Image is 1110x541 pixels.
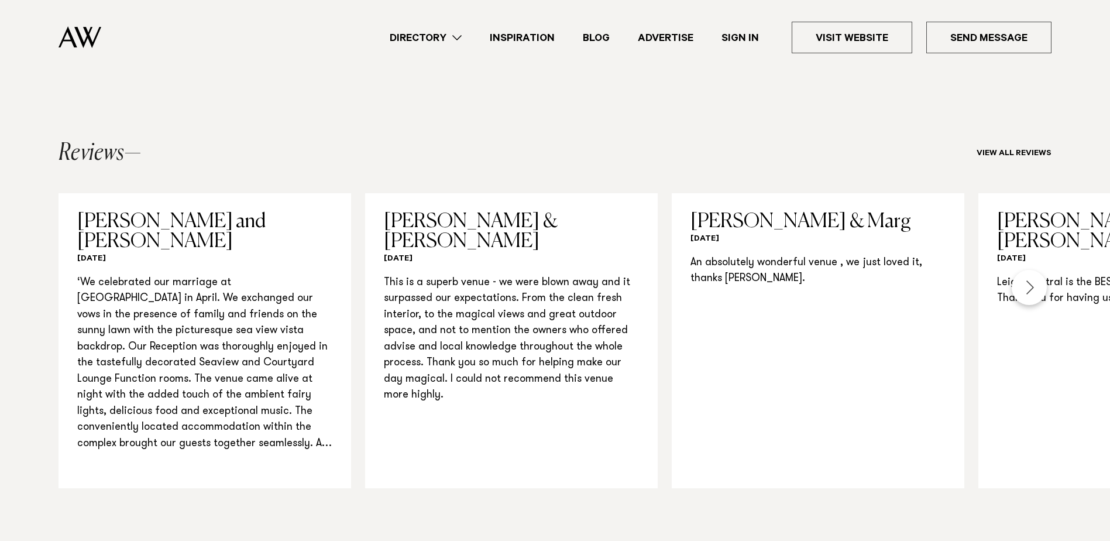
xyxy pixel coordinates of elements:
[569,30,624,46] a: Blog
[365,193,658,488] a: [PERSON_NAME] & [PERSON_NAME] [DATE] This is a superb venue - we were blown away and it surpassed...
[384,254,639,265] h6: [DATE]
[59,193,351,488] swiper-slide: 1 / 4
[977,149,1051,159] a: View all reviews
[690,212,946,232] h3: [PERSON_NAME] & Marg
[476,30,569,46] a: Inspiration
[59,142,141,165] h2: Reviews
[59,193,351,488] a: [PERSON_NAME] and [PERSON_NAME] [DATE] ‘We celebrated our marriage at [GEOGRAPHIC_DATA] in April....
[365,193,658,488] swiper-slide: 2 / 4
[690,234,946,245] h6: [DATE]
[59,26,101,48] img: Auckland Weddings Logo
[672,193,964,488] swiper-slide: 3 / 4
[77,275,332,453] p: ‘We celebrated our marriage at [GEOGRAPHIC_DATA] in April. We exchanged our vows in the presence ...
[792,22,912,53] a: Visit Website
[707,30,773,46] a: Sign In
[690,255,946,287] p: An absolutely wonderful venue , we just loved it, thanks [PERSON_NAME].
[926,22,1051,53] a: Send Message
[376,30,476,46] a: Directory
[624,30,707,46] a: Advertise
[77,254,332,265] h6: [DATE]
[384,275,639,404] p: This is a superb venue - we were blown away and it surpassed our expectations. From the clean fre...
[77,212,332,252] h3: [PERSON_NAME] and [PERSON_NAME]
[672,193,964,488] a: [PERSON_NAME] & Marg [DATE] An absolutely wonderful venue , we just loved it, thanks [PERSON_NAME].
[384,212,639,252] h3: [PERSON_NAME] & [PERSON_NAME]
